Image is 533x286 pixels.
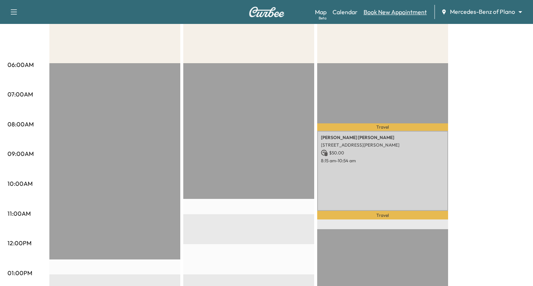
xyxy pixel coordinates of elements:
[317,211,448,219] p: Travel
[249,7,285,17] img: Curbee Logo
[321,142,444,148] p: [STREET_ADDRESS][PERSON_NAME]
[7,90,33,99] p: 07:00AM
[321,150,444,156] p: $ 50.00
[317,123,448,131] p: Travel
[319,15,327,21] div: Beta
[321,158,444,164] p: 8:15 am - 10:54 am
[450,7,515,16] span: Mercedes-Benz of Plano
[7,149,34,158] p: 09:00AM
[7,60,34,69] p: 06:00AM
[333,7,358,16] a: Calendar
[315,7,327,16] a: MapBeta
[7,179,33,188] p: 10:00AM
[7,268,32,277] p: 01:00PM
[7,239,31,247] p: 12:00PM
[7,209,31,218] p: 11:00AM
[7,120,34,129] p: 08:00AM
[321,135,444,141] p: [PERSON_NAME] [PERSON_NAME]
[364,7,427,16] a: Book New Appointment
